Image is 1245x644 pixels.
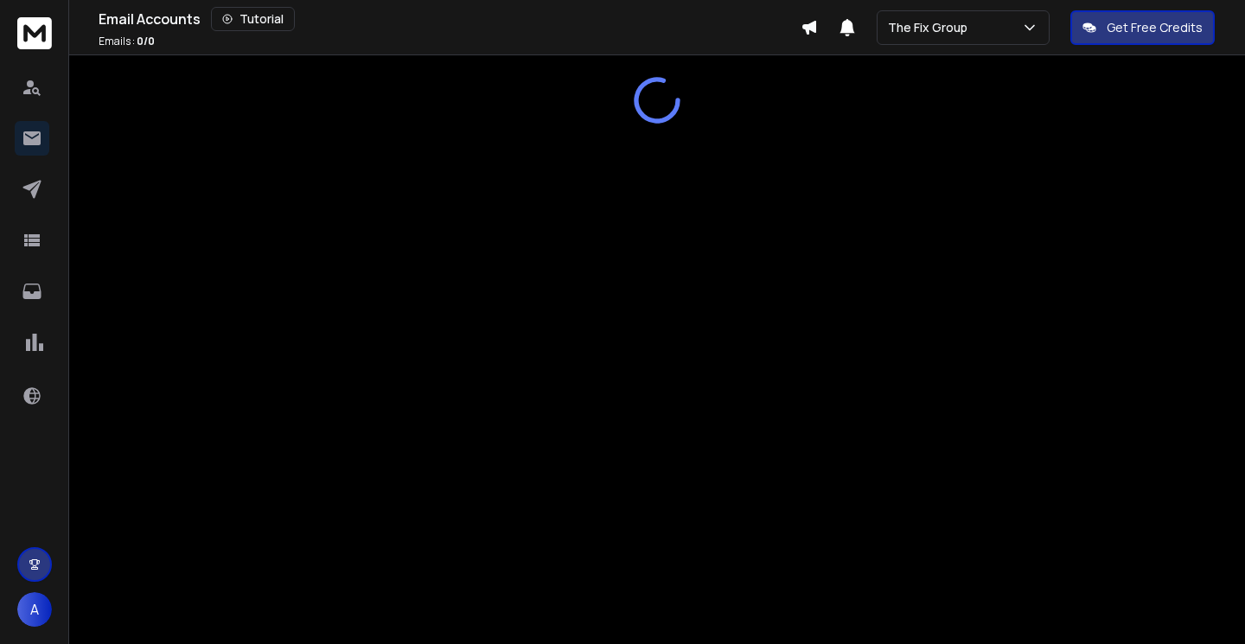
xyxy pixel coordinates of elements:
span: 0 / 0 [137,34,155,48]
p: The Fix Group [888,19,974,36]
p: Get Free Credits [1107,19,1203,36]
button: A [17,592,52,627]
button: Get Free Credits [1070,10,1215,45]
button: Tutorial [211,7,295,31]
div: Email Accounts [99,7,801,31]
p: Emails : [99,35,155,48]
